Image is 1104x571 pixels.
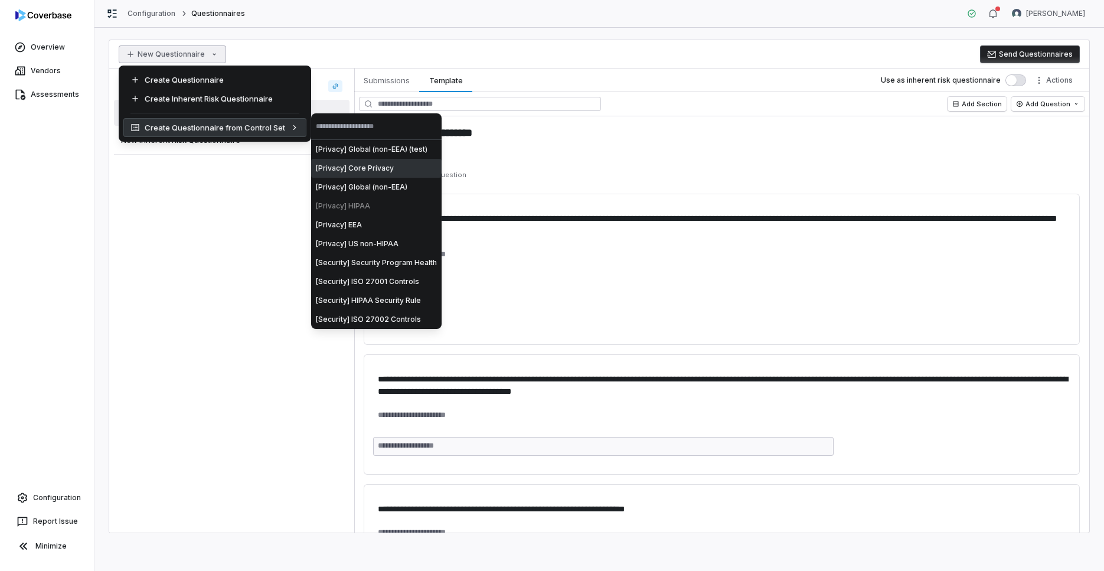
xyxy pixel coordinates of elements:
[316,182,407,192] span: [Privacy] Global (non-EEA)
[123,70,306,89] div: Create Questionnaire
[980,45,1080,63] button: Send Questionnaires
[316,164,394,173] span: [Privacy] Core Privacy
[316,145,427,154] span: [Privacy] Global (non-EEA) (test)
[123,118,306,137] div: Create Questionnaire from Control Set
[316,315,421,324] span: [Security] ISO 27002 Controls
[119,66,311,142] div: New Questionnaire
[316,258,437,267] span: [Security] Security Program Health
[311,140,442,329] div: Suggestions
[316,277,419,286] span: [Security] ISO 27001 Controls
[316,296,421,305] span: [Security] HIPAA Security Rule
[316,239,399,249] span: [Privacy] US non-HIPAA
[316,220,362,230] span: [Privacy] EEA
[123,89,306,108] div: Create Inherent Risk Questionnaire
